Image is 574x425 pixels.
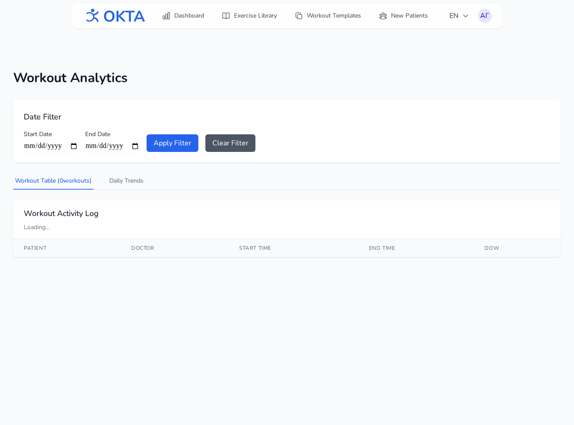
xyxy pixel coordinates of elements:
[147,134,198,152] button: Apply Filter
[373,8,433,24] a: New Patients
[13,173,93,190] button: Workout Table (0workouts)
[157,8,209,24] a: Dashboard
[13,70,561,86] h1: Workout Analytics
[289,8,366,24] a: Workout Templates
[85,130,140,139] label: End Date
[444,7,474,25] button: EN
[474,239,561,257] th: DOW
[24,223,550,232] div: Loading...
[216,8,282,24] a: Exercise Library
[13,239,121,257] th: Patient
[24,207,550,220] h2: Workout Activity Log
[359,239,474,257] th: End Time
[121,239,229,257] th: Doctor
[205,134,255,152] button: Clear Filter
[24,130,78,139] label: Start Date
[108,173,145,190] button: Daily Trends
[449,11,469,21] span: EN
[229,239,359,257] th: Start Time
[24,111,550,123] h2: Date Filter
[83,4,146,27] img: OKTA logo
[478,9,492,23] button: АГ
